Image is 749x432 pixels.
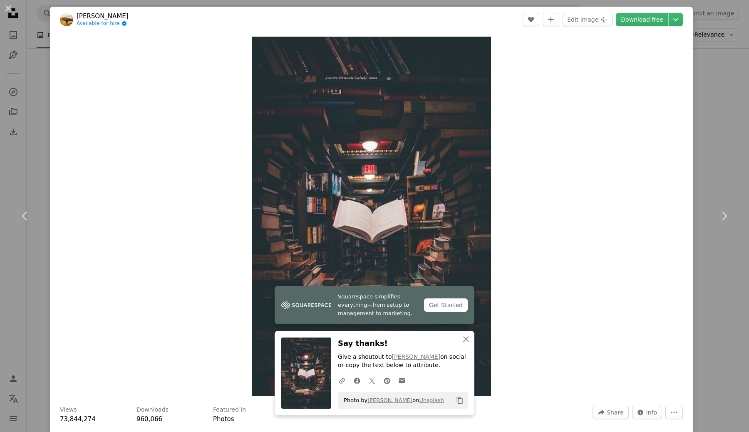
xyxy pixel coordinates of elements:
button: Stats about this image [632,406,662,419]
span: Photo by on [340,394,444,407]
p: Give a shoutout to on social or copy the text below to attribute. [338,353,468,370]
h3: Downloads [136,406,169,414]
h3: Views [60,406,77,414]
a: Available for hire [77,20,129,27]
a: Next [699,176,749,256]
span: 73,844,274 [60,415,96,423]
button: Zoom in on this image [252,37,491,396]
a: [PERSON_NAME] [77,12,129,20]
h3: Say thanks! [338,338,468,350]
button: Share this image [593,406,628,419]
a: [PERSON_NAME] [392,353,440,360]
a: Unsplash [419,397,444,403]
span: 960,066 [136,415,162,423]
div: Get Started [424,298,468,312]
button: More Actions [665,406,683,419]
a: Share on Pinterest [379,372,394,389]
button: Like [523,13,539,26]
button: Edit image [563,13,613,26]
button: Add to Collection [543,13,559,26]
img: Go to Jaredd Craig's profile [60,13,73,26]
a: Photos [213,415,234,423]
h3: Featured in [213,406,246,414]
a: Share on Twitter [365,372,379,389]
a: [PERSON_NAME] [367,397,412,403]
span: Info [646,406,657,419]
a: Squarespace simplifies everything—from setup to management to marketing.Get Started [275,286,474,324]
img: view of floating open book from stacked books in library [252,37,491,396]
a: Share on Facebook [350,372,365,389]
button: Choose download size [669,13,683,26]
a: Download free [616,13,668,26]
button: Copy to clipboard [453,393,467,407]
span: Share [607,406,623,419]
a: Share over email [394,372,409,389]
span: Squarespace simplifies everything—from setup to management to marketing. [338,293,417,318]
img: file-1747939142011-51e5cc87e3c9 [281,299,331,311]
